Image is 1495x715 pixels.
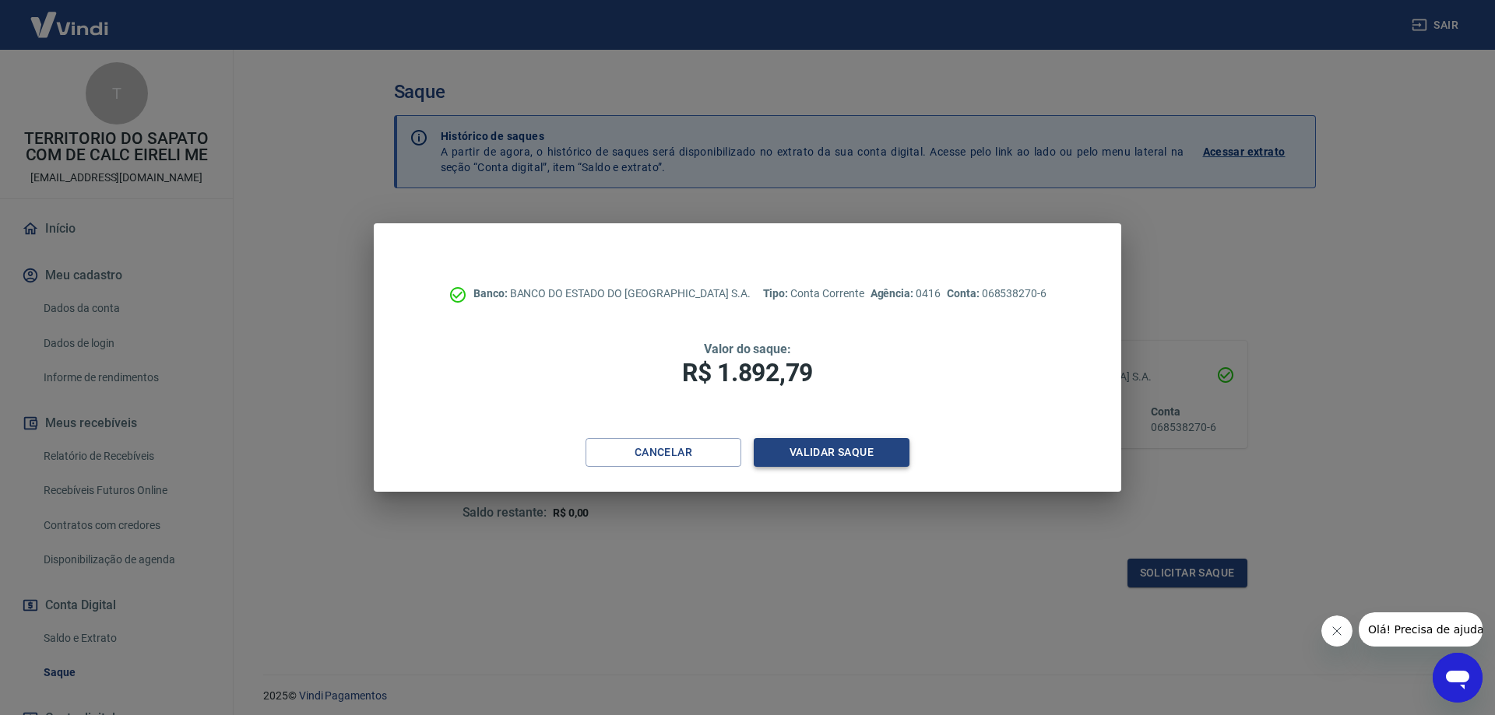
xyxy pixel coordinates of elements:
[754,438,909,467] button: Validar saque
[1321,615,1353,647] iframe: Fechar mensagem
[871,287,916,300] span: Agência:
[763,287,791,300] span: Tipo:
[586,438,741,467] button: Cancelar
[763,286,864,302] p: Conta Corrente
[871,286,941,302] p: 0416
[473,286,751,302] p: BANCO DO ESTADO DO [GEOGRAPHIC_DATA] S.A.
[473,287,510,300] span: Banco:
[9,11,131,23] span: Olá! Precisa de ajuda?
[1359,612,1483,647] iframe: Mensagem da empresa
[947,286,1046,302] p: 068538270-6
[1433,653,1483,703] iframe: Botão para abrir a janela de mensagens
[947,287,982,300] span: Conta:
[704,342,791,356] span: Valor do saque:
[682,358,813,387] span: R$ 1.892,79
